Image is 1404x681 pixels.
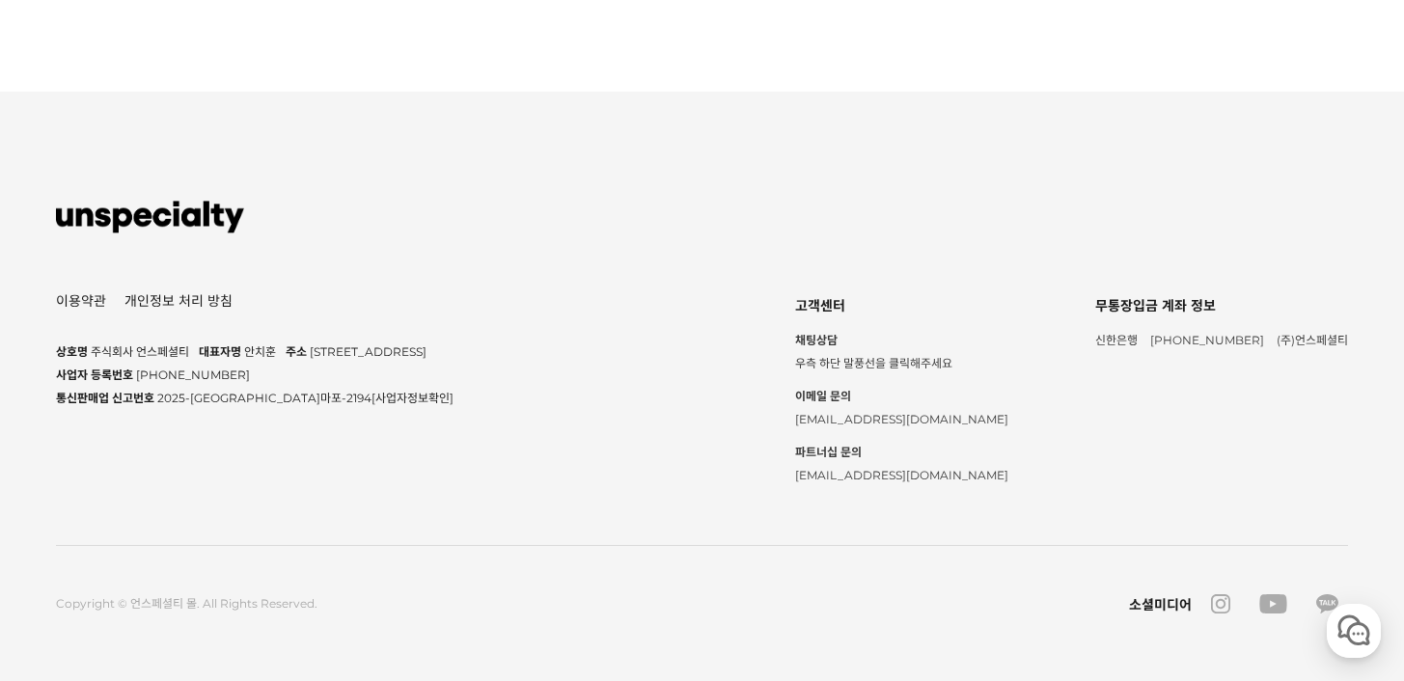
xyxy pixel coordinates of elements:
span: 사업자 등록번호 [56,368,133,382]
a: 설정 [249,521,371,569]
a: [사업자정보확인] [372,391,454,405]
strong: 이메일 문의 [795,385,1008,408]
span: 홈 [61,550,72,565]
a: youtube [1250,594,1297,613]
div: 소셜미디어 [1129,594,1192,613]
div: Copyright © 언스페셜티 몰. All Rights Reserved. [56,594,317,613]
span: 주소 [286,344,307,359]
span: (주)언스페셜티 [1277,333,1348,347]
span: 설정 [298,550,321,565]
span: [STREET_ADDRESS] [310,344,427,359]
strong: 파트너십 문의 [795,441,1008,464]
span: [PHONE_NUMBER] [1150,333,1264,347]
div: 무통장입금 계좌 정보 [1095,292,1348,319]
div: 고객센터 [795,292,1008,319]
span: 우측 하단 말풍선을 클릭해주세요 [795,356,952,370]
img: 언스페셜티 몰 [56,188,243,246]
span: 상호명 [56,344,88,359]
a: 개인정보 처리 방침 [124,294,233,308]
span: 2025-[GEOGRAPHIC_DATA]마포-2194 [157,391,454,405]
span: 대표자명 [199,344,241,359]
span: 통신판매업 신고번호 [56,391,154,405]
a: 이용약관 [56,294,106,308]
span: 주식회사 언스페셜티 [91,344,189,359]
a: kakao [1307,594,1348,613]
span: 안치훈 [244,344,276,359]
span: [PHONE_NUMBER] [136,368,250,382]
span: [EMAIL_ADDRESS][DOMAIN_NAME] [795,412,1008,426]
span: 대화 [177,551,200,566]
a: instagram [1201,594,1240,613]
strong: 채팅상담 [795,329,1008,352]
a: 대화 [127,521,249,569]
span: [EMAIL_ADDRESS][DOMAIN_NAME] [795,468,1008,482]
span: 신한은행 [1095,333,1138,347]
a: 홈 [6,521,127,569]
